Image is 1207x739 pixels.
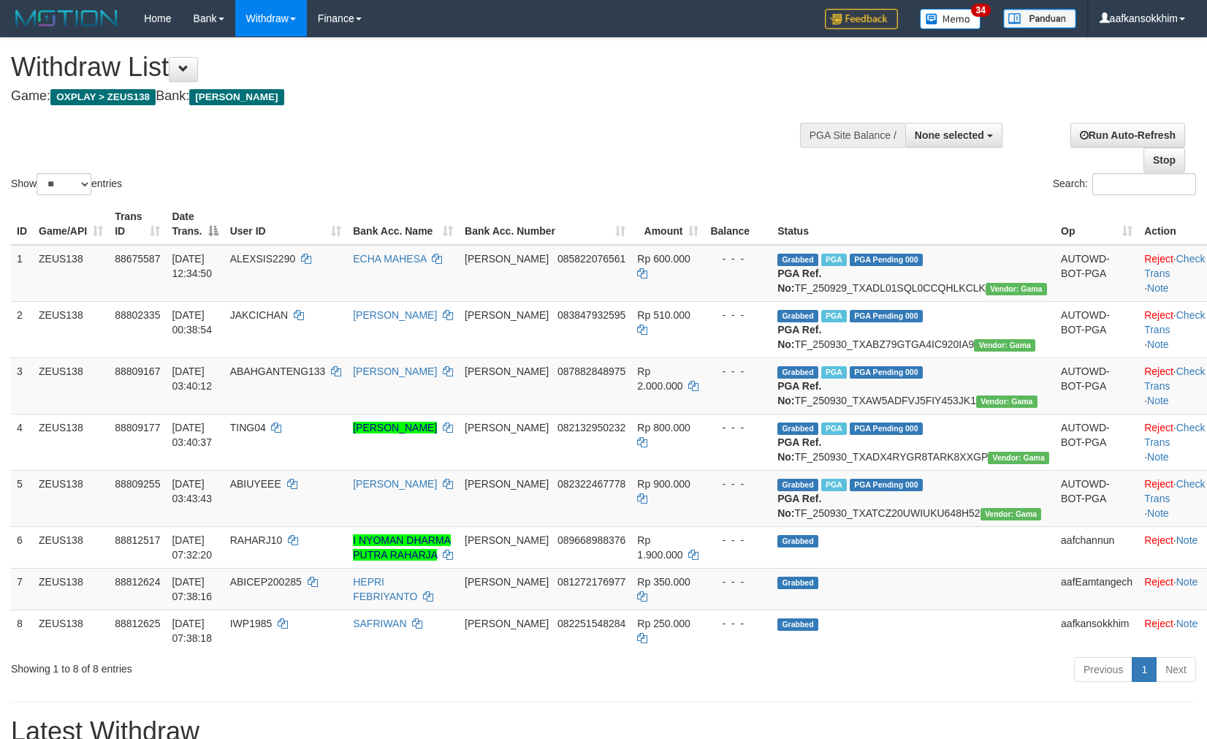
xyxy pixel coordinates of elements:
[11,301,33,357] td: 2
[11,245,33,302] td: 1
[189,89,283,105] span: [PERSON_NAME]
[1147,338,1169,350] a: Note
[1070,123,1185,148] a: Run Auto-Refresh
[1144,422,1205,448] a: Check Trans
[172,253,212,279] span: [DATE] 12:34:50
[772,357,1055,414] td: TF_250930_TXAW5ADFVJ5FIY453JK1
[1144,618,1173,629] a: Reject
[710,477,766,491] div: - - -
[557,618,625,629] span: Copy 082251548284 to clipboard
[230,253,296,265] span: ALEXSIS2290
[1144,365,1205,392] a: Check Trans
[777,268,821,294] b: PGA Ref. No:
[11,656,492,676] div: Showing 1 to 8 of 8 entries
[172,618,212,644] span: [DATE] 07:38:18
[988,452,1049,464] span: Vendor URL: https://trx31.1velocity.biz
[353,309,437,321] a: [PERSON_NAME]
[1176,618,1198,629] a: Note
[172,576,212,602] span: [DATE] 07:38:16
[1147,507,1169,519] a: Note
[710,364,766,379] div: - - -
[777,618,818,631] span: Grabbed
[11,568,33,610] td: 7
[915,129,984,141] span: None selected
[1144,253,1205,279] a: Check Trans
[777,324,821,350] b: PGA Ref. No:
[976,395,1037,408] span: Vendor URL: https://trx31.1velocity.biz
[115,365,160,377] span: 88809167
[1176,534,1198,546] a: Note
[825,9,898,29] img: Feedback.jpg
[1144,478,1205,504] a: Check Trans
[11,173,122,195] label: Show entries
[1055,610,1138,651] td: aafkansokkhim
[115,478,160,490] span: 88809255
[631,203,704,245] th: Amount: activate to sort column ascending
[37,173,91,195] select: Showentries
[353,618,406,629] a: SAFRIWAN
[230,618,273,629] span: IWP1985
[777,577,818,589] span: Grabbed
[11,610,33,651] td: 8
[772,301,1055,357] td: TF_250930_TXABZ79GTGA4IC920IA9
[1055,301,1138,357] td: AUTOWD-BOT-PGA
[777,479,818,491] span: Grabbed
[1147,451,1169,463] a: Note
[465,422,549,433] span: [PERSON_NAME]
[1144,478,1173,490] a: Reject
[11,357,33,414] td: 3
[557,576,625,588] span: Copy 081272176977 to clipboard
[1092,173,1196,195] input: Search:
[230,478,281,490] span: ABIUYEEE
[465,534,549,546] span: [PERSON_NAME]
[115,253,160,265] span: 88675587
[821,254,847,266] span: Marked by aafpengsreynich
[353,478,437,490] a: [PERSON_NAME]
[710,308,766,322] div: - - -
[1055,414,1138,470] td: AUTOWD-BOT-PGA
[710,533,766,547] div: - - -
[465,309,549,321] span: [PERSON_NAME]
[637,422,690,433] span: Rp 800.000
[974,339,1035,352] span: Vendor URL: https://trx31.1velocity.biz
[33,301,109,357] td: ZEUS138
[777,254,818,266] span: Grabbed
[710,251,766,266] div: - - -
[557,534,625,546] span: Copy 089668988376 to clipboard
[230,534,283,546] span: RAHARJ10
[33,610,109,651] td: ZEUS138
[115,576,160,588] span: 88812624
[1055,245,1138,302] td: AUTOWD-BOT-PGA
[986,283,1047,295] span: Vendor URL: https://trx31.1velocity.biz
[465,253,549,265] span: [PERSON_NAME]
[1144,253,1173,265] a: Reject
[33,470,109,526] td: ZEUS138
[637,534,682,561] span: Rp 1.900.000
[172,478,212,504] span: [DATE] 03:43:43
[905,123,1002,148] button: None selected
[1144,576,1173,588] a: Reject
[1055,203,1138,245] th: Op: activate to sort column ascending
[637,365,682,392] span: Rp 2.000.000
[772,414,1055,470] td: TF_250930_TXADX4RYGR8TARK8XXGP
[33,414,109,470] td: ZEUS138
[557,309,625,321] span: Copy 083847932595 to clipboard
[710,420,766,435] div: - - -
[557,365,625,377] span: Copy 087882848975 to clipboard
[172,534,212,561] span: [DATE] 07:32:20
[33,357,109,414] td: ZEUS138
[353,576,417,602] a: HEPRI FEBRIYANTO
[11,526,33,568] td: 6
[772,203,1055,245] th: Status
[230,365,326,377] span: ABAHGANTENG133
[465,576,549,588] span: [PERSON_NAME]
[850,310,923,322] span: PGA Pending
[224,203,348,245] th: User ID: activate to sort column ascending
[11,414,33,470] td: 4
[777,310,818,322] span: Grabbed
[1074,657,1132,682] a: Previous
[821,366,847,379] span: Marked by aaftanly
[33,245,109,302] td: ZEUS138
[115,422,160,433] span: 88809177
[230,309,288,321] span: JAKCICHAN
